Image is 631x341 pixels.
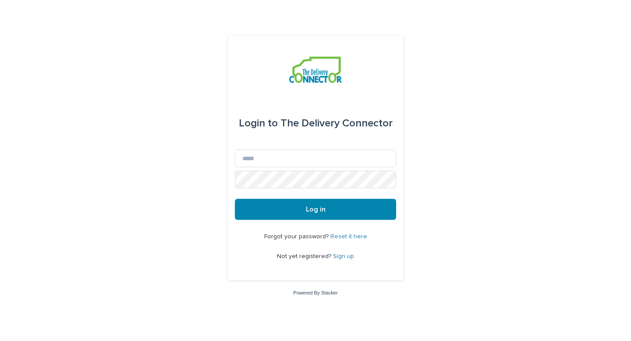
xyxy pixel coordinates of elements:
[293,290,337,295] a: Powered By Stacker
[306,206,326,213] span: Log in
[235,199,396,220] button: Log in
[239,118,278,129] span: Login to
[289,57,341,83] img: aCWQmA6OSGG0Kwt8cj3c
[264,233,330,240] span: Forgot your password?
[277,253,333,259] span: Not yet registered?
[239,111,393,136] div: The Delivery Connector
[330,233,367,240] a: Reset it here
[333,253,354,259] a: Sign up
